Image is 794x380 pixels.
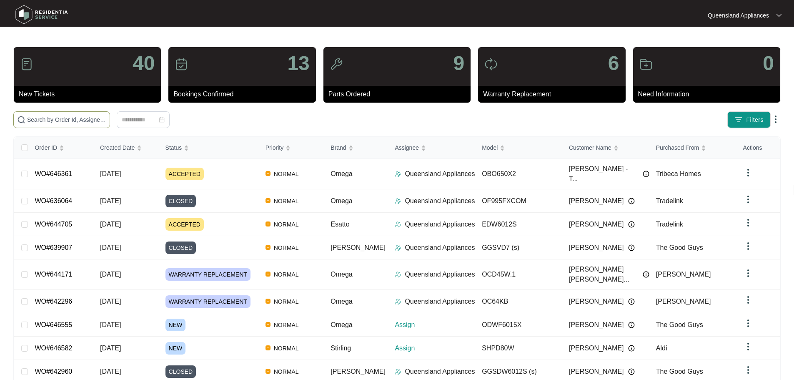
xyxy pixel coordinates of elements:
img: dropdown arrow [743,194,753,204]
span: The Good Guys [656,321,703,328]
input: Search by Order Id, Assignee Name, Customer Name, Brand and Model [27,115,106,124]
td: ODWF6015X [475,313,562,337]
img: dropdown arrow [743,268,753,278]
td: GGSVD7 (s) [475,236,562,259]
span: Brand [331,143,346,152]
img: dropdown arrow [743,241,753,251]
img: Info icon [643,271,649,278]
img: Info icon [628,368,635,375]
td: OBO650X2 [475,159,562,189]
span: Tradelink [656,197,683,204]
span: Omega [331,271,352,278]
img: Vercel Logo [266,299,271,304]
th: Created Date [93,137,159,159]
span: Omega [331,298,352,305]
img: Vercel Logo [266,322,271,327]
a: WO#639907 [35,244,72,251]
td: EDW6012S [475,213,562,236]
img: Assigner Icon [395,244,401,251]
span: [PERSON_NAME] [569,196,624,206]
img: Vercel Logo [266,369,271,374]
img: Assigner Icon [395,221,401,228]
span: Stirling [331,345,351,352]
th: Order ID [28,137,93,159]
span: Priority [266,143,284,152]
img: icon [639,58,653,71]
img: dropdown arrow [776,13,781,18]
span: Status [165,143,182,152]
p: Queensland Appliances [405,367,475,377]
span: NORMAL [271,269,302,279]
img: Assigner Icon [395,271,401,278]
p: Bookings Confirmed [173,89,316,99]
img: dropdown arrow [743,318,753,328]
img: Assigner Icon [395,368,401,375]
img: Info icon [628,198,635,204]
th: Model [475,137,562,159]
span: NORMAL [271,320,302,330]
span: [DATE] [100,221,121,228]
img: dropdown arrow [743,365,753,375]
p: New Tickets [19,89,161,99]
span: [PERSON_NAME] [656,271,711,278]
p: Queensland Appliances [405,196,475,206]
img: dropdown arrow [743,218,753,228]
img: Info icon [628,298,635,305]
span: [PERSON_NAME] [331,368,386,375]
span: Aldi [656,345,667,352]
img: icon [20,58,33,71]
img: Vercel Logo [266,198,271,203]
span: NEW [165,319,186,331]
span: Omega [331,170,352,177]
th: Brand [324,137,388,159]
img: Vercel Logo [266,272,271,277]
span: CLOSED [165,195,196,207]
p: Queensland Appliances [405,169,475,179]
span: NORMAL [271,367,302,377]
img: icon [330,58,343,71]
span: Omega [331,197,352,204]
a: WO#644171 [35,271,72,278]
th: Status [159,137,259,159]
span: Customer Name [569,143,611,152]
p: Queensland Appliances [405,219,475,229]
a: WO#642960 [35,368,72,375]
p: 13 [287,53,309,73]
p: Queensland Appliances [405,297,475,307]
span: WARRANTY REPLACEMENT [165,295,250,308]
span: [PERSON_NAME] [569,243,624,253]
img: Info icon [643,171,649,177]
a: WO#642296 [35,298,72,305]
img: residentia service logo [13,2,71,27]
a: WO#636064 [35,197,72,204]
span: [DATE] [100,170,121,177]
span: [PERSON_NAME] [569,343,624,353]
span: NORMAL [271,243,302,253]
p: Assign [395,320,475,330]
img: Vercel Logo [266,171,271,176]
span: ACCEPTED [165,168,204,180]
p: 40 [133,53,155,73]
td: OCD45W.1 [475,259,562,290]
img: dropdown arrow [771,114,781,124]
p: 0 [763,53,774,73]
span: [PERSON_NAME] [569,219,624,229]
img: Info icon [628,244,635,251]
span: [PERSON_NAME] [569,367,624,377]
img: icon [175,58,188,71]
p: Warranty Replacement [483,89,625,99]
span: [PERSON_NAME] [569,320,624,330]
span: NORMAL [271,196,302,206]
span: CLOSED [165,365,196,378]
img: Vercel Logo [266,245,271,250]
img: Info icon [628,345,635,352]
td: SHPD80W [475,337,562,360]
a: WO#646582 [35,345,72,352]
img: Vercel Logo [266,221,271,226]
span: Assignee [395,143,419,152]
p: Queensland Appliances [405,269,475,279]
p: Need Information [638,89,780,99]
img: Vercel Logo [266,345,271,350]
span: [PERSON_NAME] [PERSON_NAME]... [569,264,639,284]
span: Model [482,143,498,152]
